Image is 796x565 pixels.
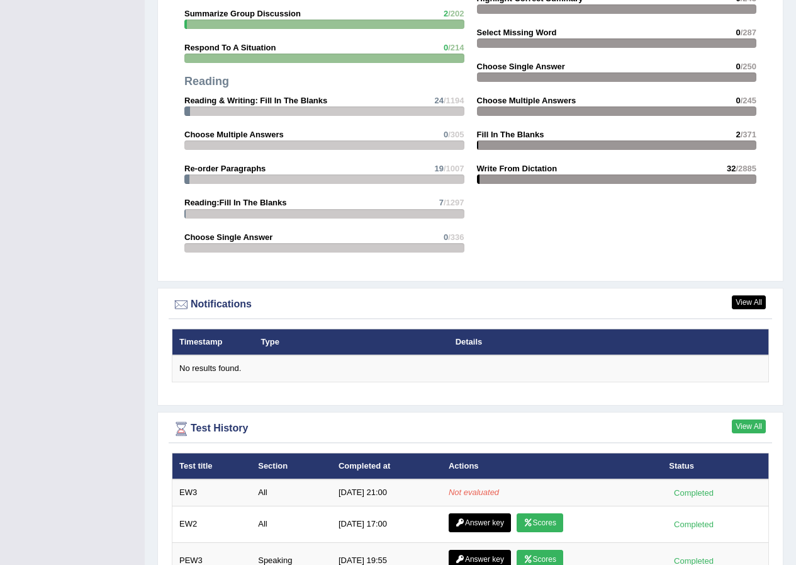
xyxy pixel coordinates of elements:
a: Answer key [449,513,511,532]
span: 0 [444,43,448,52]
span: 7 [439,198,444,207]
span: /2885 [736,164,756,173]
th: Details [449,329,693,355]
strong: Write From Dictation [477,164,558,173]
strong: Choose Single Answer [477,62,565,71]
strong: Choose Multiple Answers [184,130,284,139]
span: /1194 [444,96,464,105]
span: 32 [727,164,736,173]
span: /245 [741,96,756,105]
strong: Reading:Fill In The Blanks [184,198,287,207]
span: /287 [741,28,756,37]
td: All [251,506,332,542]
td: EW2 [172,506,252,542]
th: Completed at [332,453,442,479]
em: Not evaluated [449,488,499,497]
th: Test title [172,453,252,479]
span: /336 [448,232,464,242]
div: Notifications [172,295,769,314]
span: /1297 [444,198,464,207]
td: [DATE] 17:00 [332,506,442,542]
span: 24 [434,96,443,105]
strong: Re-order Paragraphs [184,164,266,173]
th: Type [254,329,449,355]
td: [DATE] 21:00 [332,479,442,506]
span: /250 [741,62,756,71]
span: /371 [741,130,756,139]
strong: Fill In The Blanks [477,130,544,139]
div: Completed [669,486,718,499]
span: 0 [736,28,740,37]
span: /1007 [444,164,464,173]
a: Scores [517,513,563,532]
span: 0 [444,130,448,139]
span: 0 [736,62,740,71]
strong: Choose Single Answer [184,232,272,242]
span: /305 [448,130,464,139]
strong: Select Missing Word [477,28,557,37]
th: Section [251,453,332,479]
td: All [251,479,332,506]
span: 0 [736,96,740,105]
span: 2 [736,130,740,139]
th: Actions [442,453,662,479]
div: No results found. [179,363,761,375]
strong: Choose Multiple Answers [477,96,576,105]
strong: Respond To A Situation [184,43,276,52]
div: Test History [172,419,769,438]
a: View All [732,295,766,309]
th: Timestamp [172,329,254,355]
td: EW3 [172,479,252,506]
a: View All [732,419,766,433]
strong: Reading & Writing: Fill In The Blanks [184,96,327,105]
div: Completed [669,518,718,531]
span: 19 [434,164,443,173]
span: 0 [444,232,448,242]
strong: Reading [184,75,229,88]
span: /202 [448,9,464,18]
th: Status [662,453,768,479]
strong: Summarize Group Discussion [184,9,301,18]
span: 2 [444,9,448,18]
span: /214 [448,43,464,52]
